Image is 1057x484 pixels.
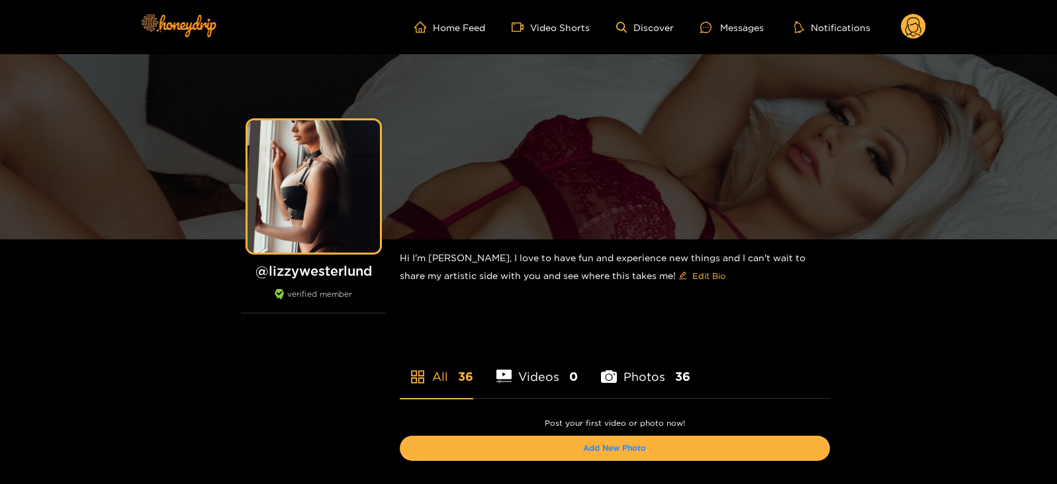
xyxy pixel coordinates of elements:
div: Messages [700,20,764,35]
span: video-camera [512,21,530,33]
p: Post your first video or photo now! [400,419,830,428]
span: edit [678,271,687,281]
li: All [400,339,473,398]
button: editEdit Bio [676,265,728,286]
button: Notifications [790,20,874,34]
button: Add New Photo [400,436,830,461]
span: home [414,21,433,33]
a: Home Feed [414,21,485,33]
span: 0 [569,368,578,385]
div: Hi I'm [PERSON_NAME], I love to have fun and experience new things and I can't wait to share my a... [400,239,830,297]
span: 36 [458,368,473,385]
a: Discover [616,22,674,33]
div: verified member [241,289,387,313]
a: Add New Photo [583,444,646,452]
li: Videos [496,339,578,398]
span: appstore [410,369,426,385]
span: Edit Bio [692,269,725,282]
span: 36 [675,368,690,385]
li: Photos [601,339,690,398]
a: Video Shorts [512,21,590,33]
h1: @ lizzywesterlund [241,262,387,279]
